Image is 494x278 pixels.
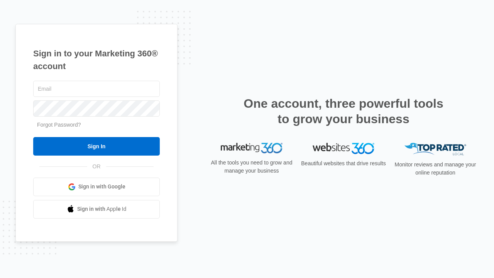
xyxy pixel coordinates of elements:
[392,161,479,177] p: Monitor reviews and manage your online reputation
[404,143,466,156] img: Top Rated Local
[221,143,283,154] img: Marketing 360
[33,47,160,73] h1: Sign in to your Marketing 360® account
[33,178,160,196] a: Sign in with Google
[87,163,106,171] span: OR
[241,96,446,127] h2: One account, three powerful tools to grow your business
[77,205,127,213] span: Sign in with Apple Id
[37,122,81,128] a: Forgot Password?
[208,159,295,175] p: All the tools you need to grow and manage your business
[313,143,374,154] img: Websites 360
[33,200,160,219] a: Sign in with Apple Id
[33,137,160,156] input: Sign In
[300,159,387,168] p: Beautiful websites that drive results
[33,81,160,97] input: Email
[78,183,125,191] span: Sign in with Google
